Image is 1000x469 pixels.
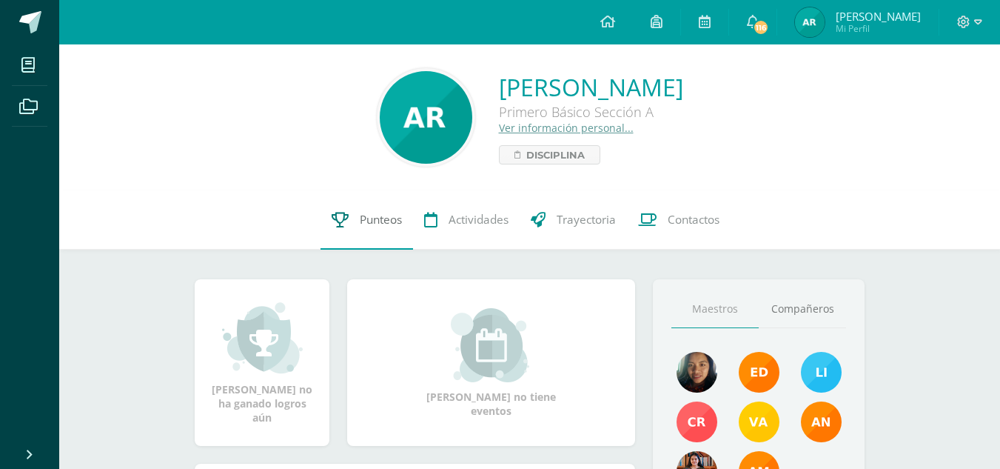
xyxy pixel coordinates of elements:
span: [PERSON_NAME] [836,9,921,24]
span: Contactos [668,212,719,227]
a: Ver información personal... [499,121,634,135]
img: 44ec4e9c3c8d741caadaf01443b411a0.png [380,71,472,164]
img: a348d660b2b29c2c864a8732de45c20a.png [801,402,842,442]
img: 6117b1eb4e8225ef5a84148c985d17e2.png [677,402,717,442]
a: Maestros [671,290,759,328]
a: Contactos [627,190,731,250]
span: Actividades [449,212,509,227]
a: Actividades [413,190,520,250]
img: f40e456500941b1b33f0807dd74ea5cf.png [739,352,779,393]
a: Trayectoria [520,190,627,250]
span: Punteos [360,212,402,227]
a: Punteos [321,190,413,250]
div: [PERSON_NAME] no ha ganado logros aún [209,301,315,425]
a: Compañeros [759,290,846,328]
img: 9fe4e505b6d6d40c1a83f2ca7b8d9b68.png [795,7,825,37]
img: 93ccdf12d55837f49f350ac5ca2a40a5.png [801,352,842,393]
img: c97de3f0a4f62e6deb7e91c2258cdedc.png [677,352,717,393]
img: event_small.png [451,308,531,382]
a: Disciplina [499,145,600,164]
span: 116 [753,19,769,36]
span: Trayectoria [557,212,616,227]
span: Disciplina [526,146,585,164]
span: Mi Perfil [836,22,921,35]
img: cd5e356245587434922763be3243eb79.png [739,402,779,442]
img: achievement_small.png [222,301,303,375]
div: [PERSON_NAME] no tiene eventos [417,308,566,418]
div: Primero Básico Sección A [499,103,683,121]
a: [PERSON_NAME] [499,71,683,103]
